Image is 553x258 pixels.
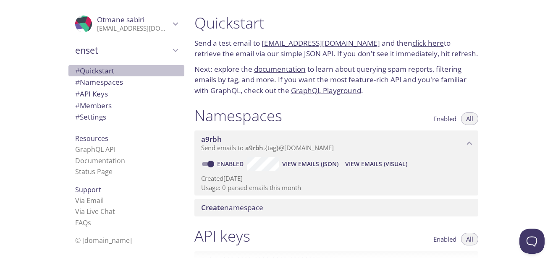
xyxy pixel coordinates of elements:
[75,185,101,194] span: Support
[345,159,407,169] span: View Emails (Visual)
[245,143,263,152] span: a9rbh
[194,199,478,216] div: Create namespace
[75,112,80,122] span: #
[68,100,184,112] div: Members
[201,203,224,212] span: Create
[194,64,478,96] p: Next: explore the to learn about querying spam reports, filtering emails by tag, and more. If you...
[75,89,80,99] span: #
[254,64,306,74] a: documentation
[461,233,478,245] button: All
[75,66,80,76] span: #
[75,207,115,216] a: Via Live Chat
[75,145,115,154] a: GraphQL API
[75,134,108,143] span: Resources
[194,13,478,32] h1: Quickstart
[282,159,338,169] span: View Emails (JSON)
[75,236,132,245] span: © [DOMAIN_NAME]
[262,38,380,48] a: [EMAIL_ADDRESS][DOMAIN_NAME]
[75,156,125,165] a: Documentation
[428,112,461,125] button: Enabled
[201,134,222,144] span: a9rbh
[194,227,250,245] h1: API keys
[75,101,112,110] span: Members
[519,229,545,254] iframe: Help Scout Beacon - Open
[194,106,282,125] h1: Namespaces
[291,86,361,95] a: GraphQL Playground
[194,38,478,59] p: Send a test email to and then to retrieve the email via our simple JSON API. If you don't see it ...
[75,167,113,176] a: Status Page
[68,10,184,38] div: Otmane sabiri
[201,174,472,183] p: Created [DATE]
[75,77,123,87] span: Namespaces
[68,76,184,88] div: Namespaces
[88,218,91,227] span: s
[68,39,184,61] div: enset
[68,111,184,123] div: Team Settings
[97,24,170,33] p: [EMAIL_ADDRESS][DOMAIN_NAME]
[194,130,478,156] div: a9rbh namespace
[216,160,247,168] a: Enabled
[68,65,184,77] div: Quickstart
[279,157,342,171] button: View Emails (JSON)
[75,77,80,87] span: #
[68,88,184,100] div: API Keys
[428,233,461,245] button: Enabled
[201,183,472,192] p: Usage: 0 parsed emails this month
[342,157,411,171] button: View Emails (Visual)
[75,89,108,99] span: API Keys
[201,143,334,152] span: Send emails to . {tag} @[DOMAIN_NAME]
[201,203,263,212] span: namespace
[75,112,106,122] span: Settings
[97,15,144,24] span: Otmane sabiri
[75,196,104,205] a: Via Email
[461,112,478,125] button: All
[75,218,91,227] a: FAQ
[75,44,170,56] span: enset
[75,101,80,110] span: #
[75,66,114,76] span: Quickstart
[412,38,444,48] a: click here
